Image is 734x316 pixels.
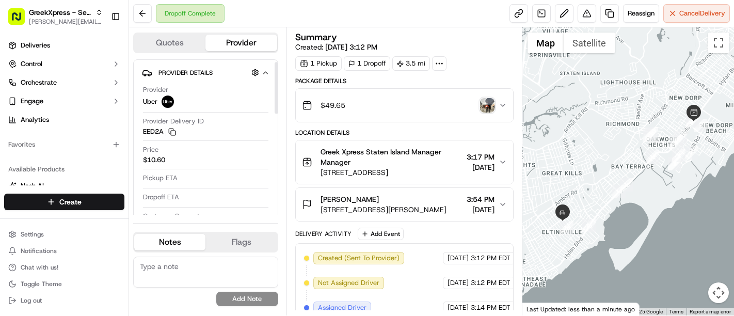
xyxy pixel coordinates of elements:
[628,9,655,18] span: Reassign
[646,150,659,164] div: 12
[8,181,120,191] a: Nash AI
[295,129,514,137] div: Location Details
[134,234,205,250] button: Notes
[4,260,124,275] button: Chat with us!
[4,37,124,54] a: Deliveries
[663,4,730,23] button: CancelDelivery
[4,4,107,29] button: GreekXpress - Sea Bar[PERSON_NAME][EMAIL_ADDRESS][DOMAIN_NAME]
[4,161,124,178] div: Available Products
[321,100,345,110] span: $49.65
[318,254,400,263] span: Created (Sent To Provider)
[672,149,685,162] div: 4
[448,254,469,263] span: [DATE]
[448,278,469,288] span: [DATE]
[295,77,514,85] div: Package Details
[321,147,462,167] span: Greek Xpress Staten Island Manager Manager
[4,112,124,128] a: Analytics
[29,18,103,26] button: [PERSON_NAME][EMAIL_ADDRESS][DOMAIN_NAME]
[21,247,57,255] span: Notifications
[645,127,658,140] div: 10
[21,115,49,124] span: Analytics
[344,56,390,71] div: 1 Dropoff
[21,230,44,239] span: Settings
[295,230,352,238] div: Delivery Activity
[690,309,731,314] a: Report a map error
[669,309,683,314] a: Terms (opens in new tab)
[522,303,640,315] div: Last Updated: less than a minute ago
[4,136,124,153] div: Favorites
[295,56,342,71] div: 1 Pickup
[59,197,82,207] span: Create
[471,278,510,288] span: 3:12 PM EDT
[295,42,377,52] span: Created:
[21,59,42,69] span: Control
[205,35,277,51] button: Provider
[708,282,729,303] button: Map camera controls
[525,302,559,315] img: Google
[623,4,659,23] button: Reassign
[467,204,494,215] span: [DATE]
[4,227,124,242] button: Settings
[21,97,43,106] span: Engage
[143,127,176,136] button: EED2A
[318,303,366,312] span: Assigned Driver
[21,78,57,87] span: Orchestrate
[564,33,615,53] button: Show satellite imagery
[708,33,729,53] button: Toggle fullscreen view
[143,155,165,165] span: $10.60
[392,56,430,71] div: 3.5 mi
[296,89,513,122] button: $49.65photo_proof_of_delivery image
[448,303,469,312] span: [DATE]
[528,33,564,53] button: Show street map
[21,263,58,272] span: Chat with us!
[4,56,124,72] button: Control
[321,194,379,204] span: [PERSON_NAME]
[582,219,596,232] div: 15
[467,152,494,162] span: 3:17 PM
[471,254,510,263] span: 3:12 PM EDT
[685,146,698,160] div: 1
[134,35,205,51] button: Quotes
[480,98,494,113] img: photo_proof_of_delivery image
[143,212,200,221] span: Customer Support
[4,293,124,308] button: Log out
[525,302,559,315] a: Open this area in Google Maps (opens a new window)
[321,167,462,178] span: [STREET_ADDRESS]
[21,41,50,50] span: Deliveries
[21,296,42,305] span: Log out
[358,228,404,240] button: Add Event
[4,244,124,258] button: Notifications
[4,74,124,91] button: Orchestrate
[4,178,124,194] button: Nash AI
[143,145,158,154] span: Price
[142,64,269,81] button: Provider Details
[674,131,687,145] div: 5
[318,278,379,288] span: Not Assigned Driver
[471,303,510,312] span: 3:14 PM EDT
[679,9,725,18] span: Cancel Delivery
[296,140,513,184] button: Greek Xpress Staten Island Manager Manager[STREET_ADDRESS]3:17 PM[DATE]
[325,42,377,52] span: [DATE] 3:12 PM
[4,194,124,210] button: Create
[4,93,124,109] button: Engage
[21,280,62,288] span: Toggle Theme
[296,188,513,221] button: [PERSON_NAME][STREET_ADDRESS][PERSON_NAME]3:54 PM[DATE]
[162,96,174,108] img: uber-new-logo.jpeg
[560,221,573,234] div: 16
[158,69,213,77] span: Provider Details
[295,33,337,42] h3: Summary
[643,129,656,142] div: 11
[612,185,626,198] div: 14
[205,234,277,250] button: Flags
[21,181,44,191] span: Nash AI
[29,7,91,18] button: GreekXpress - Sea Bar
[668,157,681,170] div: 3
[694,119,707,132] div: 7
[467,162,494,172] span: [DATE]
[321,204,446,215] span: [STREET_ADDRESS][PERSON_NAME]
[143,117,204,126] span: Provider Delivery ID
[143,85,168,94] span: Provider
